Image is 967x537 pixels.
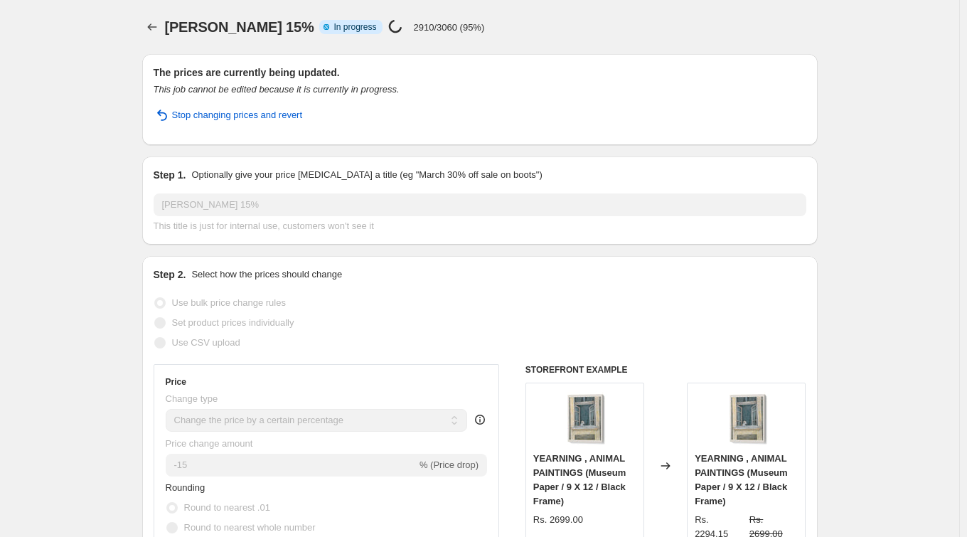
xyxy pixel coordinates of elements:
[695,453,788,506] span: YEARNING , ANIMAL PAINTINGS (Museum Paper / 9 X 12 / Black Frame)
[142,17,162,37] button: Price change jobs
[718,390,775,447] img: GALLERYWRAP-resized_750e0be0-8247-412c-855b-15dca0fa1cf9_80x.jpg
[333,21,376,33] span: In progress
[166,438,253,449] span: Price change amount
[420,459,479,470] span: % (Price drop)
[184,522,316,533] span: Round to nearest whole number
[533,513,583,527] div: Rs. 2699.00
[414,22,485,33] p: 2910/3060 (95%)
[166,482,205,493] span: Rounding
[165,19,314,35] span: [PERSON_NAME] 15%
[166,393,218,404] span: Change type
[525,364,806,376] h6: STOREFRONT EXAMPLE
[172,337,240,348] span: Use CSV upload
[172,108,303,122] span: Stop changing prices and revert
[154,84,400,95] i: This job cannot be edited because it is currently in progress.
[166,376,186,388] h3: Price
[154,65,806,80] h2: The prices are currently being updated.
[172,317,294,328] span: Set product prices individually
[166,454,417,477] input: -15
[154,220,374,231] span: This title is just for internal use, customers won't see it
[191,267,342,282] p: Select how the prices should change
[154,168,186,182] h2: Step 1.
[473,413,487,427] div: help
[533,453,626,506] span: YEARNING , ANIMAL PAINTINGS (Museum Paper / 9 X 12 / Black Frame)
[154,267,186,282] h2: Step 2.
[154,193,806,216] input: 30% off holiday sale
[191,168,542,182] p: Optionally give your price [MEDICAL_DATA] a title (eg "March 30% off sale on boots")
[556,390,613,447] img: GALLERYWRAP-resized_750e0be0-8247-412c-855b-15dca0fa1cf9_80x.jpg
[145,104,311,127] button: Stop changing prices and revert
[172,297,286,308] span: Use bulk price change rules
[184,502,270,513] span: Round to nearest .01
